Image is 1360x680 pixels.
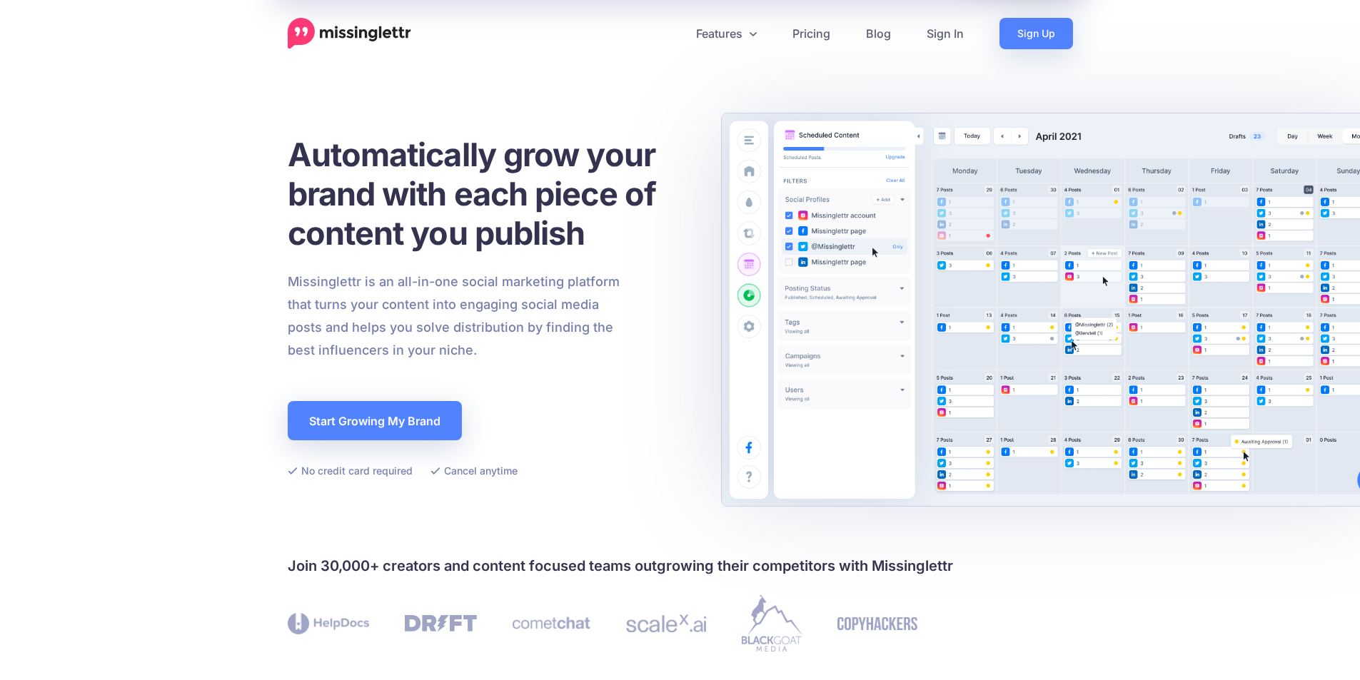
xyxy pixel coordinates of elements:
[288,135,691,253] h1: Automatically grow your brand with each piece of content you publish
[775,18,848,49] a: Pricing
[678,18,775,49] a: Features
[288,462,413,479] li: No credit card required
[288,18,411,49] a: Home
[999,18,1073,49] a: Sign Up
[848,18,909,49] a: Blog
[288,401,462,440] a: Start Growing My Brand
[288,554,1073,577] h4: Join 30,000+ creators and content focused teams outgrowing their competitors with Missinglettr
[288,270,620,362] p: Missinglettr is an all-in-one social marketing platform that turns your content into engaging soc...
[430,462,518,479] li: Cancel anytime
[909,18,982,49] a: Sign In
